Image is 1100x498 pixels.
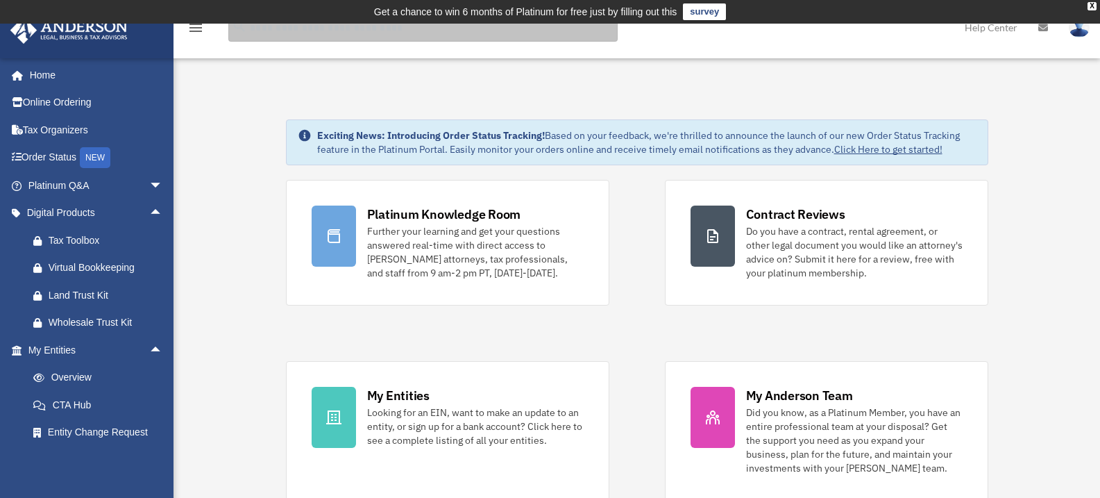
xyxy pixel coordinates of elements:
[149,199,177,228] span: arrow_drop_up
[10,144,184,172] a: Order StatusNEW
[367,206,521,223] div: Platinum Knowledge Room
[665,180,988,306] a: Contract Reviews Do you have a contract, rental agreement, or other legal document you would like...
[19,254,184,282] a: Virtual Bookkeeping
[683,3,726,20] a: survey
[187,19,204,36] i: menu
[149,172,177,200] span: arrow_drop_down
[19,226,184,254] a: Tax Toolbox
[317,128,976,156] div: Based on your feedback, we're thrilled to announce the launch of our new Order Status Tracking fe...
[286,180,609,306] a: Platinum Knowledge Room Further your learning and get your questions answered real-time with dire...
[19,446,184,474] a: Binder Walkthrough
[49,232,167,249] div: Tax Toolbox
[232,19,247,34] i: search
[187,24,204,36] a: menu
[746,206,845,223] div: Contract Reviews
[6,17,132,44] img: Anderson Advisors Platinum Portal
[746,224,963,280] div: Do you have a contract, rental agreement, or other legal document you would like an attorney's ad...
[19,281,184,309] a: Land Trust Kit
[10,116,184,144] a: Tax Organizers
[80,147,110,168] div: NEW
[149,336,177,365] span: arrow_drop_up
[1069,17,1090,38] img: User Pic
[10,89,184,117] a: Online Ordering
[19,391,184,419] a: CTA Hub
[19,419,184,447] a: Entity Change Request
[19,364,184,392] a: Overview
[367,387,430,404] div: My Entities
[374,3,677,20] div: Get a chance to win 6 months of Platinum for free just by filling out this
[367,224,584,280] div: Further your learning and get your questions answered real-time with direct access to [PERSON_NAM...
[834,143,942,156] a: Click Here to get started!
[1088,2,1097,10] div: close
[49,259,167,276] div: Virtual Bookkeeping
[49,287,167,304] div: Land Trust Kit
[367,406,584,447] div: Looking for an EIN, want to make an update to an entity, or sign up for a bank account? Click her...
[19,309,184,337] a: Wholesale Trust Kit
[10,336,184,364] a: My Entitiesarrow_drop_up
[317,129,545,142] strong: Exciting News: Introducing Order Status Tracking!
[10,61,177,89] a: Home
[746,387,853,404] div: My Anderson Team
[10,172,184,199] a: Platinum Q&Aarrow_drop_down
[746,406,963,475] div: Did you know, as a Platinum Member, you have an entire professional team at your disposal? Get th...
[10,199,184,227] a: Digital Productsarrow_drop_up
[49,314,167,331] div: Wholesale Trust Kit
